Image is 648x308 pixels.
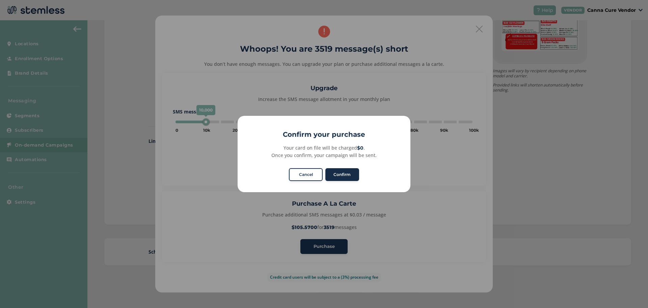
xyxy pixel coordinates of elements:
[614,276,648,308] iframe: Chat Widget
[289,168,323,181] button: Cancel
[238,129,410,139] h2: Confirm your purchase
[245,144,403,159] div: Your card on file will be charged . Once you confirm, your campaign will be sent.
[357,145,363,151] strong: $0
[325,168,359,181] button: Confirm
